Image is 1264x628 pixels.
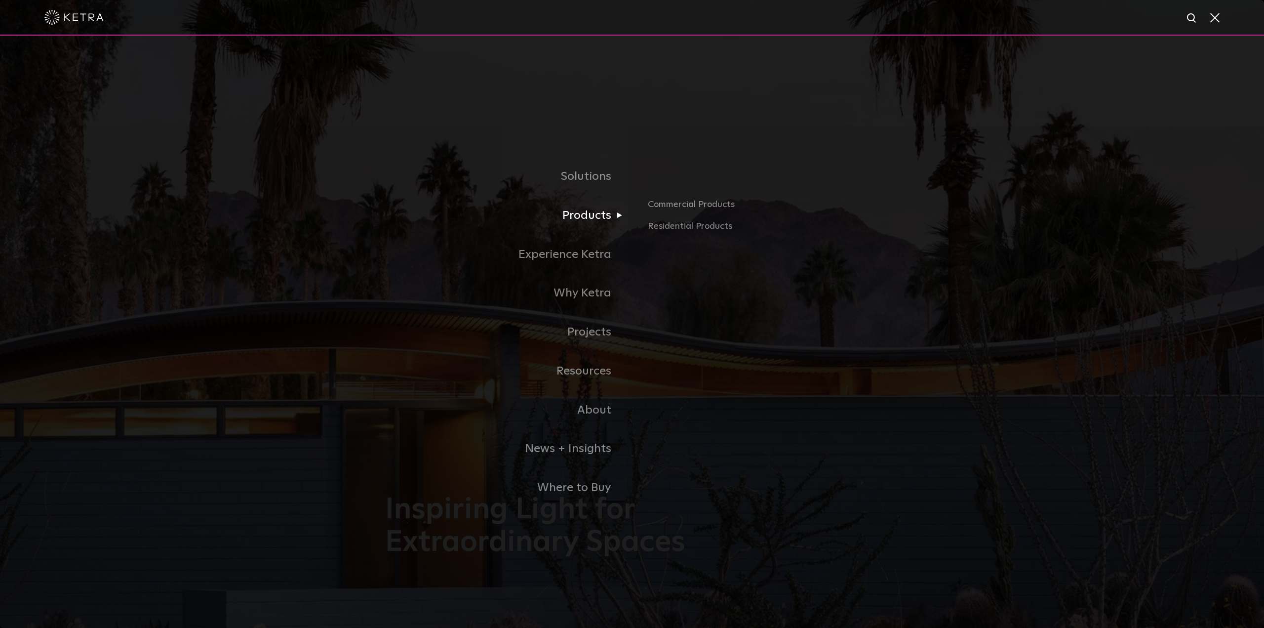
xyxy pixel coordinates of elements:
a: Experience Ketra [385,235,632,274]
a: About [385,391,632,430]
a: Solutions [385,157,632,196]
a: Residential Products [648,219,879,234]
div: Navigation Menu [385,157,879,507]
a: News + Insights [385,429,632,468]
a: Where to Buy [385,468,632,507]
a: Commercial Products [648,198,879,219]
img: ketra-logo-2019-white [44,10,104,25]
a: Why Ketra [385,274,632,313]
a: Resources [385,352,632,391]
a: Projects [385,313,632,352]
a: Products [385,196,632,235]
img: search icon [1186,12,1198,25]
